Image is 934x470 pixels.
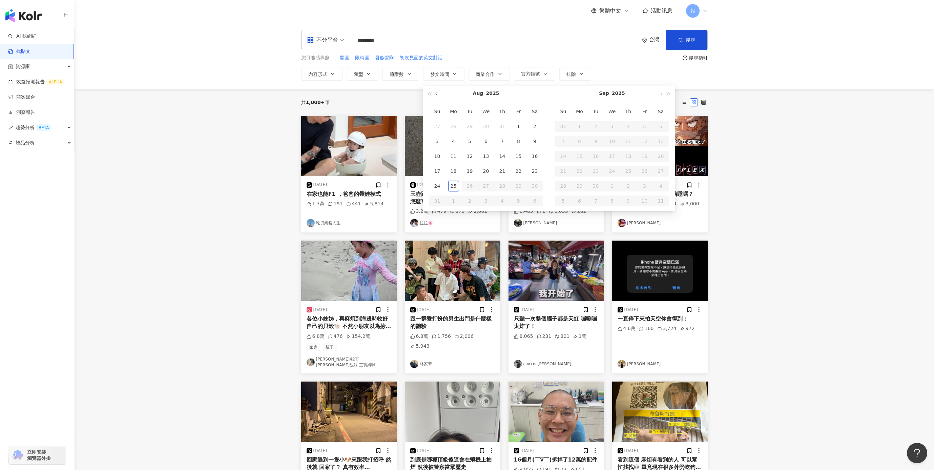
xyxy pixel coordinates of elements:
div: 6,485 [514,208,533,215]
img: post-image [612,241,708,301]
td: 2025-08-18 [445,164,462,179]
div: [DATE] [313,448,327,454]
td: 2025-08-02 [527,119,543,134]
td: 2025-08-08 [511,134,527,149]
img: KOL Avatar [618,360,626,368]
div: [DATE] [521,307,535,313]
a: chrome extension立即安裝 瀏覽器外掛 [9,446,66,464]
a: searchAI 找網紅 [8,33,37,40]
span: environment [642,38,647,43]
button: 商業合作 [469,67,510,81]
div: 2 [530,121,540,132]
td: 2025-08-03 [429,134,445,149]
th: Sa [653,104,669,119]
th: Th [620,104,637,119]
div: 370 [450,208,465,215]
div: 2,002 [468,208,487,215]
span: 競品分析 [16,135,35,150]
button: 搜尋 [666,30,707,50]
td: 2025-08-12 [462,149,478,164]
img: KOL Avatar [307,219,315,227]
span: 搜尋 [686,37,695,43]
div: 8,065 [514,333,533,340]
span: 資源庫 [16,59,30,74]
td: 2025-07-28 [445,119,462,134]
button: 發文時間 [423,67,464,81]
a: KOL Avatarᴄᴜʀᴛɪs [PERSON_NAME] [514,360,599,368]
a: KOL Avatar[PERSON_NAME] [618,360,702,368]
img: post-image [405,116,500,176]
td: 2025-08-19 [462,164,478,179]
div: [DATE] [624,307,638,313]
div: 5,814 [364,201,383,207]
button: Sep [599,86,609,101]
th: Tu [462,104,478,119]
div: 27 [432,121,443,132]
a: KOL Avatar拉拉🌸 [410,219,495,227]
div: 801 [555,333,569,340]
div: 搜尋指引 [689,55,708,61]
th: Su [555,104,572,119]
td: 2025-08-06 [478,134,494,149]
div: 一直停下來拍天空你會得到： [618,315,702,323]
div: 5,943 [410,343,430,350]
div: 1.7萬 [307,201,325,207]
span: 您可能感興趣： [301,55,334,61]
div: 191 [328,201,343,207]
a: KOL Avatar吃貨業務人生 [307,219,391,227]
td: 2025-08-15 [511,149,527,164]
span: 趨勢分析 [16,120,51,135]
div: 20 [481,166,492,177]
a: 洞察報告 [8,109,35,116]
td: 2025-08-20 [478,164,494,179]
div: 共 筆 [301,100,330,105]
div: 231 [537,333,552,340]
th: Mo [572,104,588,119]
div: 21 [497,166,508,177]
div: 476 [328,333,343,340]
img: post-image [301,241,397,301]
div: 6.8萬 [410,333,428,340]
div: post-image [612,382,708,442]
span: 報 [690,7,695,15]
div: BETA [36,124,51,131]
div: 6 [481,136,492,147]
span: 發文時間 [430,71,449,77]
div: 25 [448,181,459,191]
th: Fr [511,104,527,119]
button: 限時團 [355,54,370,62]
div: [DATE] [313,307,327,313]
span: 開團 [340,55,349,61]
td: 2025-08-01 [511,119,527,134]
div: 22 [513,166,524,177]
div: 972 [680,325,695,332]
a: 找貼文 [8,48,30,55]
div: 12 [464,151,475,162]
div: post-image [405,382,500,442]
div: [DATE] [417,182,431,188]
span: 商業合作 [476,71,495,77]
span: question-circle [683,56,687,60]
td: 2025-08-23 [527,164,543,179]
img: post-image [508,382,604,442]
div: 3.2萬 [410,208,428,215]
img: post-image [508,241,604,301]
td: 2025-08-24 [429,179,445,193]
td: 2025-08-05 [462,134,478,149]
div: 154.2萬 [346,333,370,340]
td: 2025-08-10 [429,149,445,164]
span: 1,000+ [306,100,325,105]
span: 立即安裝 瀏覽器外掛 [27,449,51,461]
div: 4 [448,136,459,147]
img: KOL Avatar [618,219,626,227]
span: rise [8,125,13,130]
div: [DATE] [521,448,535,454]
td: 2025-08-22 [511,164,527,179]
img: KOL Avatar [514,360,522,368]
div: 19 [464,166,475,177]
div: [DATE] [313,182,327,188]
div: 10 [432,151,443,162]
div: 441 [346,201,361,207]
